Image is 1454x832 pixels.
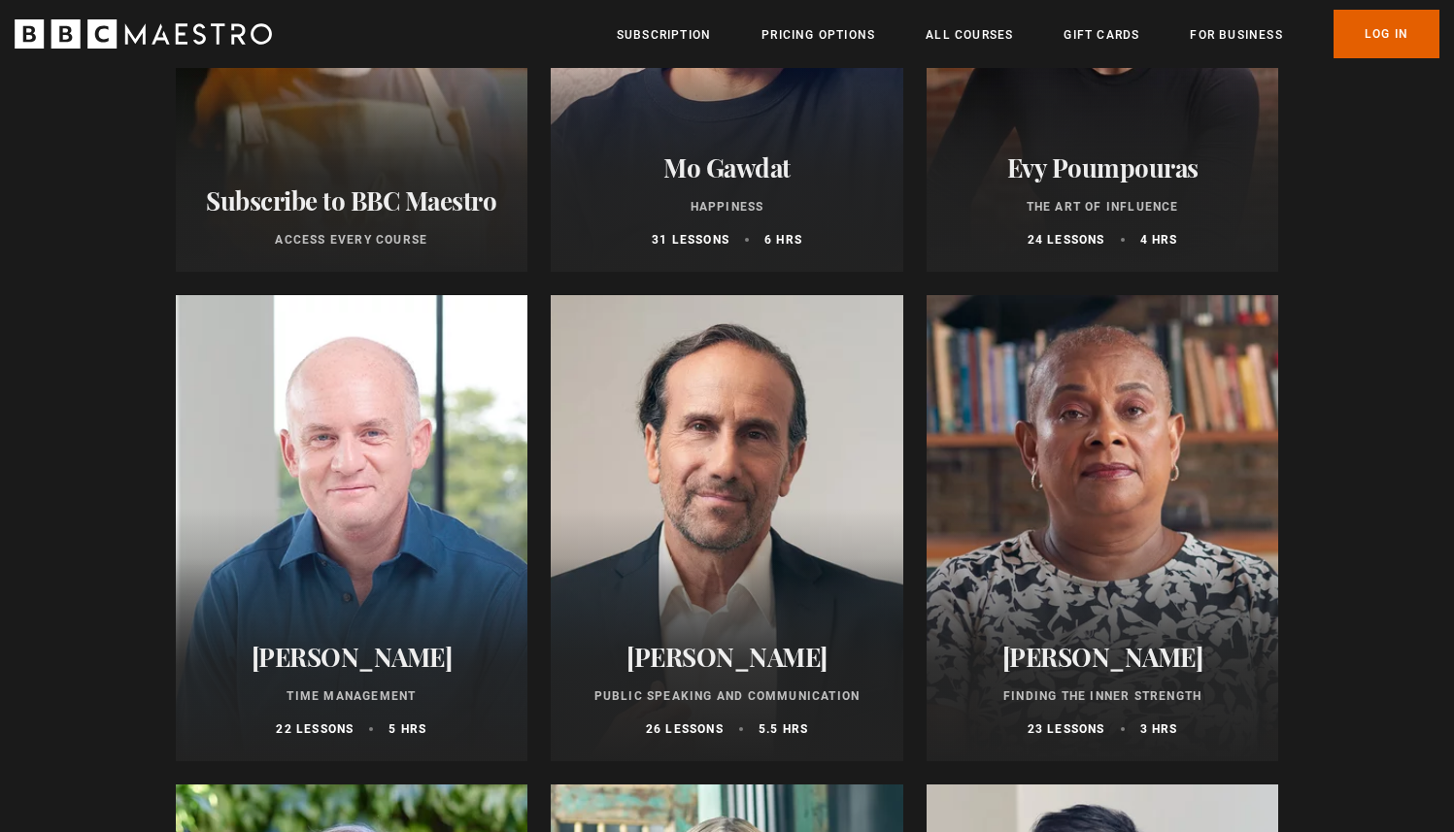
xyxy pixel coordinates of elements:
p: Public Speaking and Communication [574,687,880,705]
p: The Art of Influence [950,198,1256,216]
a: Log In [1334,10,1439,58]
p: 24 lessons [1028,231,1105,249]
h2: Evy Poumpouras [950,152,1256,183]
svg: BBC Maestro [15,19,272,49]
h2: [PERSON_NAME] [950,642,1256,672]
p: Time Management [199,687,505,705]
p: 23 lessons [1028,720,1105,738]
p: 22 lessons [276,720,354,738]
p: 3 hrs [1140,720,1178,738]
p: 5.5 hrs [759,720,808,738]
p: 4 hrs [1140,231,1178,249]
p: 26 lessons [646,720,724,738]
p: 6 hrs [764,231,802,249]
h2: Mo Gawdat [574,152,880,183]
a: Pricing Options [761,25,875,45]
p: 31 lessons [652,231,729,249]
p: 5 hrs [389,720,426,738]
nav: Primary [617,10,1439,58]
h2: [PERSON_NAME] [199,642,505,672]
a: [PERSON_NAME] Time Management 22 lessons 5 hrs [176,295,528,761]
a: [PERSON_NAME] Finding the Inner Strength 23 lessons 3 hrs [927,295,1279,761]
a: Gift Cards [1064,25,1139,45]
a: For business [1190,25,1282,45]
p: Finding the Inner Strength [950,687,1256,705]
a: Subscription [617,25,711,45]
a: [PERSON_NAME] Public Speaking and Communication 26 lessons 5.5 hrs [551,295,903,761]
p: Happiness [574,198,880,216]
a: All Courses [926,25,1013,45]
h2: [PERSON_NAME] [574,642,880,672]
